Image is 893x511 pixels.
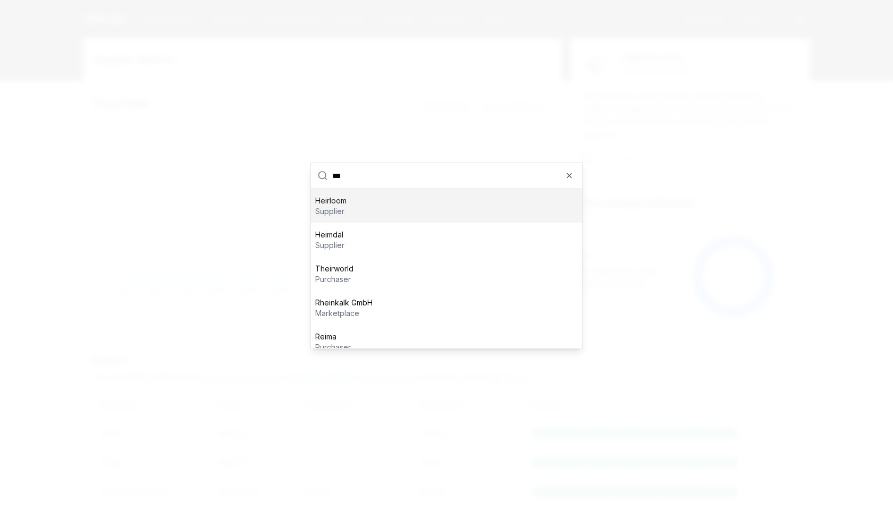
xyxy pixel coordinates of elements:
p: Heirloom [315,195,347,206]
p: marketplace [315,308,373,319]
p: purchaser [315,342,351,353]
p: Theirworld [315,263,353,274]
p: Heimdal [315,229,344,240]
p: supplier [315,206,347,217]
p: Reima [315,331,351,342]
p: Rheinkalk GmbH [315,297,373,308]
p: supplier [315,240,344,251]
p: purchaser [315,274,353,285]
